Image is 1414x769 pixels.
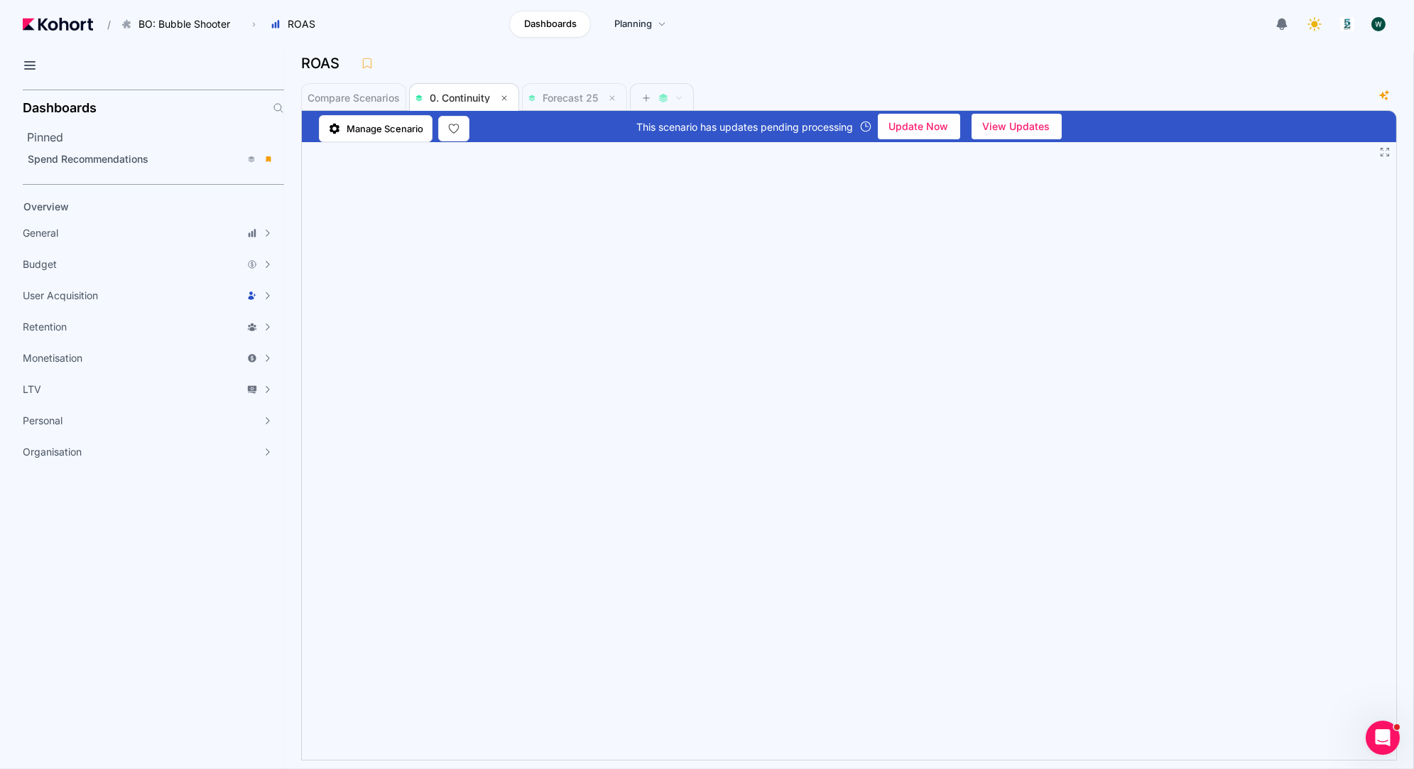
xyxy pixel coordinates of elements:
[614,17,652,31] span: Planning
[27,129,284,146] h2: Pinned
[28,153,148,165] span: Spend Recommendations
[509,11,591,38] a: Dashboards
[114,12,245,36] button: BO: Bubble Shooter
[23,226,58,240] span: General
[23,200,69,213] span: Overview
[23,102,97,114] h2: Dashboards
[347,122,423,136] span: Manage Scenario
[1379,146,1391,158] button: Fullscreen
[308,93,400,103] span: Compare Scenarios
[23,149,280,170] a: Spend Recommendations
[430,92,490,104] span: 0. Continuity
[878,114,960,139] button: Update Now
[23,445,82,459] span: Organisation
[18,196,260,217] a: Overview
[983,116,1050,137] span: View Updates
[543,92,598,104] span: Forecast 25
[1340,17,1354,31] img: logo_logo_images_1_20240607072359498299_20240828135028712857.jpeg
[889,116,949,137] span: Update Now
[319,115,433,142] a: Manage Scenario
[249,18,259,30] span: ›
[301,56,348,70] h3: ROAS
[599,11,681,38] a: Planning
[138,17,230,31] span: BO: Bubble Shooter
[23,18,93,31] img: Kohort logo
[23,289,98,303] span: User Acquisition
[23,320,67,334] span: Retention
[23,257,57,271] span: Budget
[524,17,577,31] span: Dashboards
[288,17,315,31] span: ROAS
[23,351,82,365] span: Monetisation
[637,119,854,134] span: This scenario has updates pending processing
[263,12,330,36] button: ROAS
[23,382,41,397] span: LTV
[972,114,1062,139] button: View Updates
[1366,721,1400,755] iframe: Intercom live chat
[23,414,62,428] span: Personal
[96,17,111,32] span: /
